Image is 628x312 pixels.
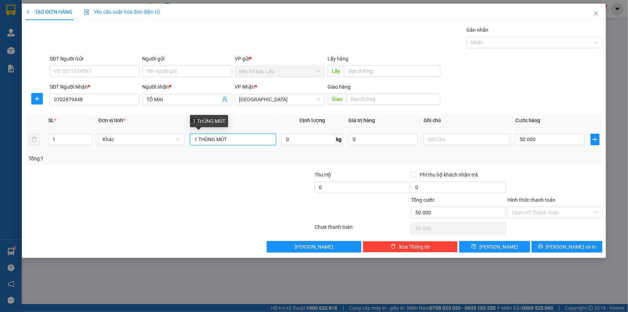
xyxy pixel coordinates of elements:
[344,65,440,77] input: Dọc đường
[591,137,599,142] span: plus
[363,241,458,253] button: deleteXóa Thông tin
[84,9,160,15] span: Yêu cầu xuất hóa đơn điện tử
[591,134,600,145] button: plus
[28,134,40,145] button: delete
[41,17,47,23] span: environment
[515,117,540,123] span: Cước hàng
[417,171,481,179] span: Phí thu hộ khách nhận trả
[546,243,596,251] span: [PERSON_NAME] và In
[222,97,228,102] span: user-add
[532,241,602,253] button: printer[PERSON_NAME] và In
[267,241,362,253] button: [PERSON_NAME]
[50,83,139,91] div: SĐT Người Nhận
[336,134,343,145] span: kg
[315,172,331,178] span: Thu Hộ
[411,197,435,203] span: Tổng cước
[507,197,555,203] label: Hình thức thanh toán
[314,223,411,236] div: Chưa thanh toán
[327,65,344,77] span: Lấy
[28,155,243,162] div: Tổng: 1
[299,117,325,123] span: Định lượng
[190,115,228,127] div: 1 THÙNG MÚT
[235,55,325,63] div: VP gửi
[142,83,232,91] div: Người nhận
[239,66,320,77] span: Bến Xe Bạc Liêu
[459,241,530,253] button: save[PERSON_NAME]
[391,244,396,250] span: delete
[41,5,96,14] b: Nhà Xe Hà My
[103,134,180,145] span: Khác
[190,134,276,145] input: VD: Bàn, Ghế
[593,10,599,16] span: close
[421,113,512,128] th: Ghi chú
[466,27,488,33] label: Gán nhãn
[399,243,430,251] span: Xóa Thông tin
[98,117,125,123] span: Đơn vị tính
[471,244,476,250] span: save
[327,56,348,62] span: Lấy hàng
[32,96,42,102] span: plus
[235,84,255,90] span: VP Nhận
[347,93,440,105] input: Dọc đường
[50,55,139,63] div: SĐT Người Gửi
[538,244,543,250] span: printer
[26,9,72,15] span: TẠO ĐƠN HÀNG
[327,93,347,105] span: Giao
[41,26,47,32] span: phone
[3,45,100,57] b: GỬI : Bến Xe Bạc Liêu
[239,94,320,105] span: Sài Gòn
[586,4,606,24] button: Close
[142,55,232,63] div: Người gửi
[26,9,31,14] span: plus
[479,243,518,251] span: [PERSON_NAME]
[349,117,375,123] span: Giá trị hàng
[349,134,418,145] input: 0
[295,243,333,251] span: [PERSON_NAME]
[327,84,351,90] span: Giao hàng
[3,16,137,25] li: 995 [PERSON_NAME]
[48,117,54,123] span: SL
[31,93,43,104] button: plus
[84,9,90,15] img: icon
[424,134,510,145] input: Ghi Chú
[3,25,137,34] li: 0946 508 595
